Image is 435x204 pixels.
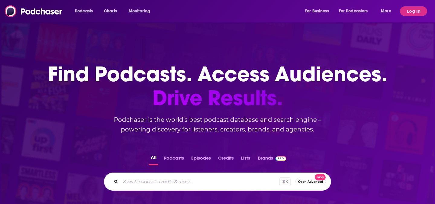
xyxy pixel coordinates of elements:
button: open menu [301,6,337,16]
span: Monitoring [129,7,150,15]
span: ⌘ K [279,177,291,186]
h1: Find Podcasts. Access Audiences. [48,62,387,110]
span: More [381,7,391,15]
img: Podchaser - Follow, Share and Rate Podcasts [5,5,63,17]
button: open menu [71,6,101,16]
button: Lists [239,154,252,165]
button: Log In [400,6,427,16]
button: open menu [335,6,377,16]
span: Open Advanced [298,180,323,183]
a: BrandsPodchaser Pro [258,154,286,165]
span: New [315,174,326,180]
span: For Podcasters [339,7,368,15]
button: open menu [124,6,158,16]
button: open menu [377,6,399,16]
button: Podcasts [162,154,186,165]
h2: Podchaser is the world’s best podcast database and search engine – powering discovery for listene... [97,115,338,134]
span: Charts [104,7,117,15]
input: Search podcasts, credits, & more... [121,177,279,186]
button: All [149,154,158,165]
div: Search podcasts, credits, & more... [104,173,331,191]
span: Drive Results. [48,86,387,110]
button: Open AdvancedNew [295,178,326,185]
span: Podcasts [75,7,93,15]
button: Episodes [189,154,213,165]
span: For Business [305,7,329,15]
button: Credits [216,154,236,165]
img: Podchaser Pro [275,156,286,161]
a: Charts [100,6,121,16]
